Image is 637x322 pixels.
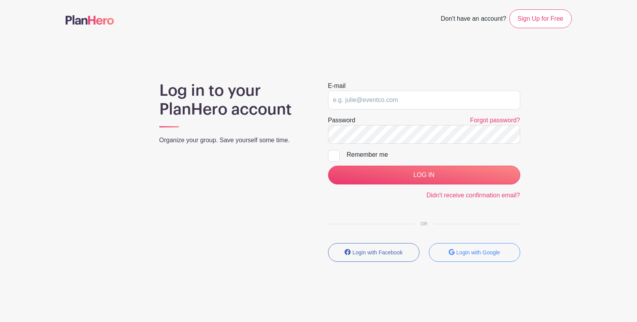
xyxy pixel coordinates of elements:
[353,249,403,256] small: Login with Facebook
[470,117,520,123] a: Forgot password?
[414,221,434,227] span: OR
[456,249,500,256] small: Login with Google
[347,150,520,159] div: Remember me
[328,243,419,262] button: Login with Facebook
[328,166,520,184] input: LOG IN
[159,81,309,119] h1: Log in to your PlanHero account
[426,192,520,199] a: Didn't receive confirmation email?
[328,116,355,125] label: Password
[429,243,520,262] button: Login with Google
[328,91,520,109] input: e.g. julie@eventco.com
[66,15,114,25] img: logo-507f7623f17ff9eddc593b1ce0a138ce2505c220e1c5a4e2b4648c50719b7d32.svg
[328,81,346,91] label: E-mail
[441,11,506,28] span: Don't have an account?
[509,9,571,28] a: Sign Up for Free
[159,136,309,145] p: Organize your group. Save yourself some time.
